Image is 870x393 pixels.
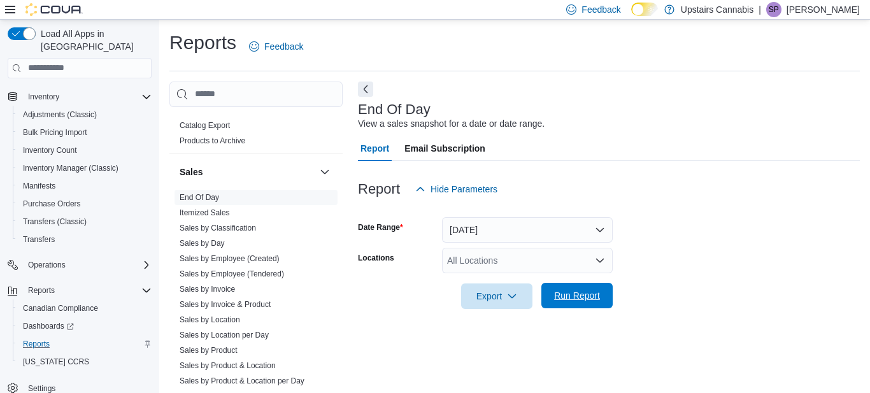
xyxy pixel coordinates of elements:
span: Bulk Pricing Import [23,127,87,138]
a: Sales by Location [180,315,240,324]
button: Reports [23,283,60,298]
h3: Sales [180,166,203,178]
a: Inventory Count [18,143,82,158]
span: Sales by Product & Location [180,361,276,371]
span: End Of Day [180,192,219,203]
span: SP [769,2,779,17]
span: Load All Apps in [GEOGRAPHIC_DATA] [36,27,152,53]
span: Email Subscription [404,136,485,161]
button: Export [461,283,532,309]
a: Bulk Pricing Import [18,125,92,140]
span: Itemized Sales [180,208,230,218]
span: Report [360,136,389,161]
span: Dashboards [18,318,152,334]
button: Inventory Manager (Classic) [13,159,157,177]
a: Catalog Export [180,121,230,130]
span: Operations [23,257,152,273]
button: Inventory Count [13,141,157,159]
a: End Of Day [180,193,219,202]
a: Sales by Employee (Tendered) [180,269,284,278]
button: Hide Parameters [410,176,503,202]
a: Products to Archive [180,136,245,145]
span: Inventory Manager (Classic) [23,163,118,173]
button: Sales [317,164,332,180]
span: Reports [23,283,152,298]
span: Purchase Orders [18,196,152,211]
span: Sales by Product [180,345,238,355]
a: Canadian Compliance [18,301,103,316]
a: Sales by Product & Location [180,361,276,370]
button: [US_STATE] CCRS [13,353,157,371]
div: Sean Paradis [766,2,781,17]
button: Adjustments (Classic) [13,106,157,124]
span: Reports [23,339,50,349]
div: View a sales snapshot for a date or date range. [358,117,545,131]
button: Operations [23,257,71,273]
a: Sales by Product & Location per Day [180,376,304,385]
button: Bulk Pricing Import [13,124,157,141]
a: Transfers (Classic) [18,214,92,229]
span: Transfers [18,232,152,247]
span: Transfers [23,234,55,245]
a: Sales by Invoice [180,285,235,294]
span: Sales by Location [180,315,240,325]
span: Hide Parameters [431,183,497,196]
a: Inventory Manager (Classic) [18,161,124,176]
span: Inventory Count [23,145,77,155]
button: Open list of options [595,255,605,266]
p: [PERSON_NAME] [787,2,860,17]
a: Dashboards [13,317,157,335]
span: Transfers (Classic) [18,214,152,229]
span: Feedback [264,40,303,53]
span: Inventory Count [18,143,152,158]
button: Inventory [23,89,64,104]
button: Sales [180,166,315,178]
span: Inventory [28,92,59,102]
a: Reports [18,336,55,352]
button: Canadian Compliance [13,299,157,317]
span: Canadian Compliance [18,301,152,316]
label: Date Range [358,222,403,232]
a: Sales by Product [180,346,238,355]
span: Dashboards [23,321,74,331]
div: Products [169,118,343,154]
span: Inventory Manager (Classic) [18,161,152,176]
button: Transfers [13,231,157,248]
button: Transfers (Classic) [13,213,157,231]
h3: End Of Day [358,102,431,117]
span: Manifests [23,181,55,191]
a: Sales by Day [180,239,225,248]
a: Sales by Employee (Created) [180,254,280,263]
button: Reports [13,335,157,353]
a: Feedback [244,34,308,59]
button: Manifests [13,177,157,195]
button: Reports [3,282,157,299]
h3: Report [358,182,400,197]
span: Operations [28,260,66,270]
button: Next [358,82,373,97]
span: Reports [28,285,55,296]
span: Dark Mode [631,16,632,17]
a: Sales by Invoice & Product [180,300,271,309]
label: Locations [358,253,394,263]
input: Dark Mode [631,3,658,16]
span: Catalog Export [180,120,230,131]
span: Transfers (Classic) [23,217,87,227]
span: Run Report [554,289,600,302]
a: Sales by Location per Day [180,331,269,339]
span: Products to Archive [180,136,245,146]
button: Products [317,92,332,108]
button: Purchase Orders [13,195,157,213]
a: Purchase Orders [18,196,86,211]
span: Sales by Employee (Created) [180,254,280,264]
a: Transfers [18,232,60,247]
span: Washington CCRS [18,354,152,369]
p: Upstairs Cannabis [681,2,753,17]
a: Adjustments (Classic) [18,107,102,122]
span: Feedback [581,3,620,16]
button: [DATE] [442,217,613,243]
a: Sales by Classification [180,224,256,232]
img: Cova [25,3,83,16]
span: Reports [18,336,152,352]
span: Purchase Orders [23,199,81,209]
